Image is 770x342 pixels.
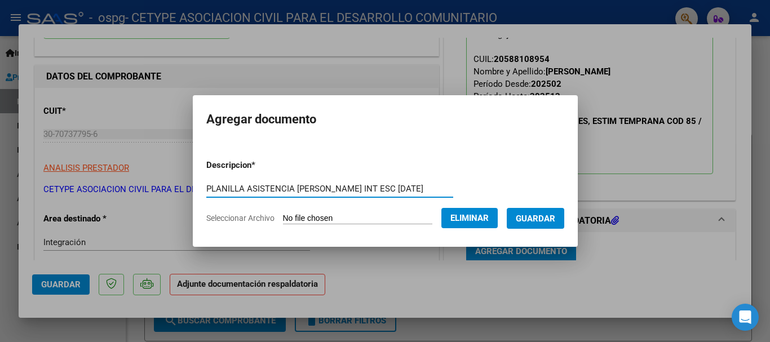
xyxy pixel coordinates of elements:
[206,159,314,172] p: Descripcion
[441,208,498,228] button: Eliminar
[450,213,489,223] span: Eliminar
[206,109,564,130] h2: Agregar documento
[206,214,275,223] span: Seleccionar Archivo
[732,304,759,331] div: Open Intercom Messenger
[507,208,564,229] button: Guardar
[516,214,555,224] span: Guardar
